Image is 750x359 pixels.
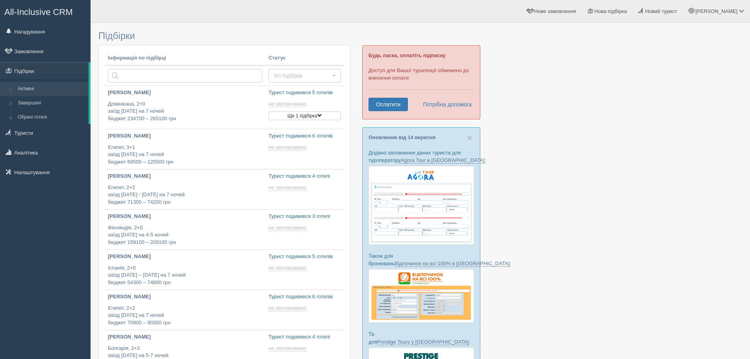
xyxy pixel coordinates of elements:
[105,51,265,65] th: Інформація по підбірці
[108,264,262,286] p: Іспанія, 2+0 заїзд [DATE] – [DATE] на 7 ночей бюджет 54300 – 74800 грн
[4,7,73,17] span: All-Inclusive CRM
[269,184,308,191] a: не заплановано
[274,72,331,80] span: Усі підбірки
[105,169,265,209] a: [PERSON_NAME] Єгипет, 2+2заїзд [DATE] - [DATE] на 7 ночейбюджет 71300 – 74200 грн
[108,89,262,97] p: [PERSON_NAME]
[269,265,308,271] a: не заплановано
[108,132,262,140] p: [PERSON_NAME]
[108,253,262,260] p: [PERSON_NAME]
[108,213,262,220] p: [PERSON_NAME]
[108,305,262,327] p: Єгипет, 2+2 заїзд [DATE] на 7 ночей бюджет 70900 – 90300 грн
[269,132,341,140] p: Турист подивився 6 готелів
[269,305,306,311] span: не заплановано
[269,225,306,231] span: не заплановано
[108,173,262,180] p: [PERSON_NAME]
[108,184,262,206] p: Єгипет, 2+2 заїзд [DATE] - [DATE] на 7 ночей бюджет 71300 – 74200 грн
[362,45,480,119] div: Доступ для Вашої турагенції обмежено до внесення оплати
[395,260,509,267] a: Відпочинок на всі 100% в [GEOGRAPHIC_DATA]
[369,269,474,323] img: otdihnavse100--%D1%84%D0%BE%D1%80%D0%BC%D0%B0-%D0%B1%D1%80%D0%BE%D0%BD%D0%B8%D1%80%D0%BE%D0%B2%D0...
[645,8,677,14] span: Новий турист
[369,166,474,245] img: agora-tour-%D1%84%D0%BE%D1%80%D0%BC%D0%B0-%D0%B1%D1%80%D0%BE%D0%BD%D1%8E%D0%B2%D0%B0%D0%BD%D0%BD%...
[467,133,472,142] span: ×
[269,144,306,151] span: не заплановано
[269,101,308,107] a: не заплановано
[108,293,262,301] p: [PERSON_NAME]
[269,101,306,107] span: не заплановано
[269,69,341,82] button: Усі підбірки
[369,52,445,58] b: Будь ласка, оплатіть підписку
[269,144,308,151] a: не заплановано
[108,224,262,246] p: Фінляндія, 2+0 заїзд [DATE] на 4-5 ночей бюджет 159100 – 209100 грн
[269,173,341,180] p: Турист подивився 4 готелі
[269,333,341,341] p: Турист подивився 4 готелі
[269,225,308,231] a: не заплановано
[269,253,341,260] p: Турист подивився 5 готелів
[269,213,341,220] p: Турист подивився 3 готелі
[594,8,627,14] span: Нова підбірка
[418,98,472,111] a: Потрібна допомога
[269,305,308,311] a: не заплановано
[105,250,265,290] a: [PERSON_NAME] Іспанія, 2+0заїзд [DATE] – [DATE] на 7 ночейбюджет 54300 – 74800 грн
[108,333,262,341] p: [PERSON_NAME]
[269,184,306,191] span: не заплановано
[369,149,474,164] p: Додано заповнення даних туриста для туроператору :
[105,129,265,169] a: [PERSON_NAME] Єгипет, 3+1заїзд [DATE] на 7 ночейбюджет 69500 – 120500 грн
[369,252,474,267] p: Також для бронювань :
[265,51,344,65] th: Статус
[269,345,308,352] a: не заплановано
[269,345,306,352] span: не заплановано
[369,330,474,345] p: Та для :
[14,110,89,125] a: Обрані готелі
[467,134,472,142] button: Close
[108,100,262,123] p: Домінікана, 2+0 заїзд [DATE] на 7 ночей бюджет 234700 – 265100 грн
[269,265,306,271] span: не заплановано
[98,30,135,41] span: Підбірки
[14,96,89,110] a: Завершені
[269,112,341,120] button: Ще 1 підбірка
[108,144,262,166] p: Єгипет, 3+1 заїзд [DATE] на 7 ночей бюджет 69500 – 120500 грн
[269,89,341,97] p: Турист подивився 5 готелів
[695,8,737,14] span: [PERSON_NAME]
[377,339,469,345] a: Prestige Tours у [GEOGRAPHIC_DATA]
[534,8,576,14] span: Нове замовлення
[269,293,341,301] p: Турист подивився 6 готелів
[0,0,90,22] a: All-Inclusive CRM
[105,86,265,129] a: [PERSON_NAME] Домінікана, 2+0заїзд [DATE] на 7 ночейбюджет 234700 – 265100 грн
[105,290,265,330] a: [PERSON_NAME] Єгипет, 2+2заїзд [DATE] на 7 ночейбюджет 70900 – 90300 грн
[108,69,262,82] input: Пошук за країною або туристом
[14,82,89,96] a: Активні
[369,98,408,111] a: Оплатити
[105,210,265,249] a: [PERSON_NAME] Фінляндія, 2+0заїзд [DATE] на 4-5 ночейбюджет 159100 – 209100 грн
[401,157,485,164] a: Agora Tour в [GEOGRAPHIC_DATA]
[369,134,435,140] a: Оновлення від 14 вересня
